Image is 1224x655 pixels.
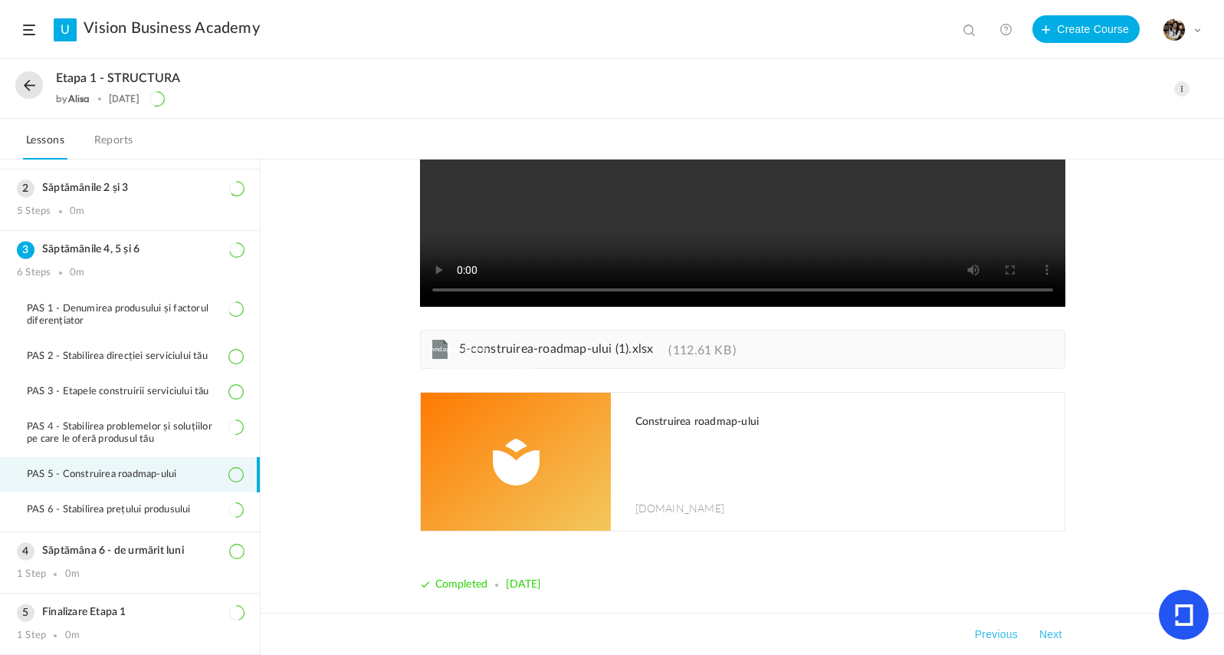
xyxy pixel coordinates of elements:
div: by [56,94,90,104]
div: 0m [70,206,84,218]
div: 1 Step [17,630,46,642]
span: Completed [435,579,488,590]
div: 6 Steps [17,267,51,279]
span: PAS 6 - Stabilirea prețului produsului [27,504,210,516]
div: 0m [65,630,80,642]
a: Construirea roadmap-ului [DOMAIN_NAME] [421,393,1065,531]
div: 0m [70,267,84,279]
h3: Săptămânile 4, 5 și 6 [17,243,243,256]
div: [DATE] [109,94,139,104]
button: Next [1036,625,1065,643]
span: PAS 2 - Stabilirea direcției serviciului tău [27,351,227,363]
h1: Construirea roadmap-ului [635,416,1049,429]
span: PAS 4 - Stabilirea problemelor și soluțiilor pe care le oferă produsul tău [27,421,243,446]
span: PAS 1 - Denumirea produsului și factorul diferențiator [27,303,243,327]
div: 5 Steps [17,206,51,218]
span: PAS 5 - Construirea roadmap-ului [27,469,195,481]
a: Vision Business Academy [84,19,260,38]
img: default-yellow.svg [421,393,611,531]
cite: vnd.openxmlformats-officedocument.spreadsheetml.sheet [432,340,448,380]
a: Lessons [23,130,67,160]
div: 1 Step [17,568,46,581]
button: Previous [972,625,1021,643]
div: 0m [65,568,80,581]
button: Create Course [1032,15,1140,43]
h3: Săptămânile 2 și 3 [17,182,243,195]
span: [DOMAIN_NAME] [635,500,725,515]
span: 112.61 KB [668,344,736,357]
span: PAS 3 - Etapele construirii serviciului tău [27,386,228,398]
span: 5-construirea-roadmap-ului (1).xlsx [459,343,654,355]
a: U [54,18,77,41]
a: Alisa [68,93,90,104]
h3: Săptămâna 6 - de urmărit luni [17,545,243,558]
a: Reports [91,130,136,160]
h3: Finalizare Etapa 1 [17,606,243,619]
span: [DATE] [506,579,540,590]
img: tempimagehs7pti.png [1163,19,1185,41]
span: Etapa 1 - STRUCTURA [56,71,180,86]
